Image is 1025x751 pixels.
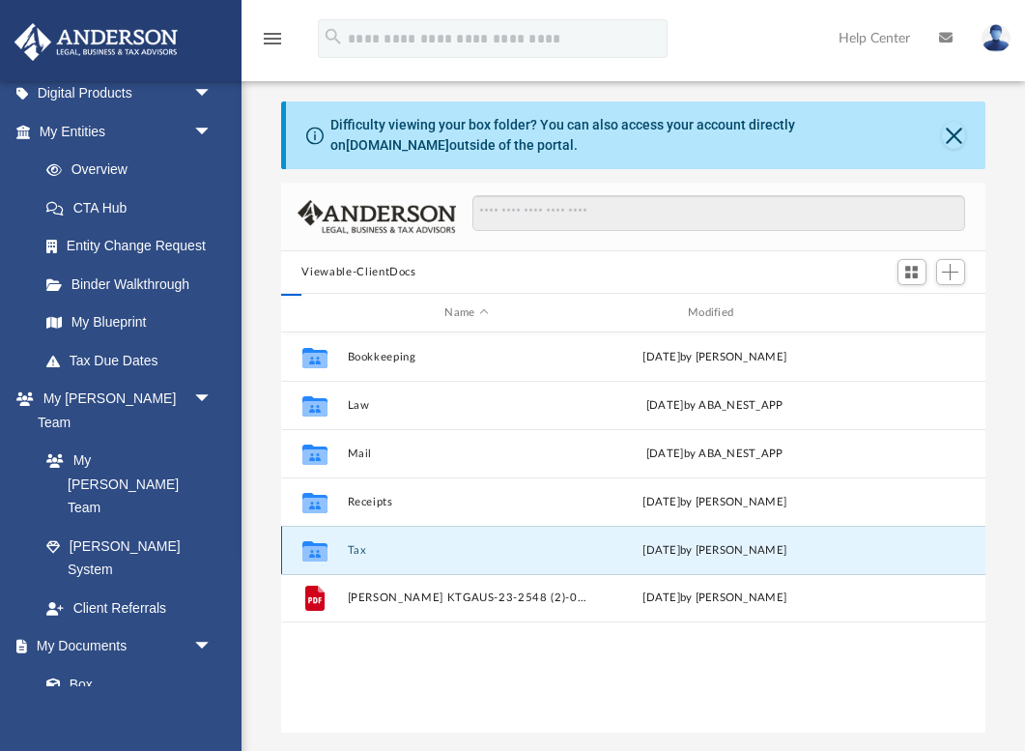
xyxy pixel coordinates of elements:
[27,151,242,189] a: Overview
[27,227,242,266] a: Entity Change Request
[347,448,586,460] button: Mail
[594,494,834,511] div: [DATE] by [PERSON_NAME]
[897,259,926,286] button: Switch to Grid View
[594,397,834,415] div: [DATE] by ABA_NEST_APP
[347,496,586,508] button: Receipts
[842,304,978,322] div: id
[347,592,586,604] button: [PERSON_NAME] KTGAUS-23-2548 (2)-003 (1).pdf
[594,542,834,560] div: by [PERSON_NAME]
[301,264,415,281] button: Viewable-ClientDocs
[27,442,222,528] a: My [PERSON_NAME] Team
[14,112,242,151] a: My Entitiesarrow_drop_down
[27,303,232,342] a: My Blueprint
[472,195,964,232] input: Search files and folders
[27,341,242,380] a: Tax Due Dates
[594,304,834,322] div: Modified
[27,665,222,704] a: Box
[594,349,834,366] div: [DATE] by [PERSON_NAME]
[193,627,232,667] span: arrow_drop_down
[289,304,337,322] div: id
[14,74,242,113] a: Digital Productsarrow_drop_down
[594,590,834,607] div: [DATE] by [PERSON_NAME]
[347,351,586,363] button: Bookkeeping
[27,589,232,627] a: Client Referrals
[9,23,184,61] img: Anderson Advisors Platinum Portal
[346,304,585,322] div: Name
[347,544,586,557] button: Tax
[281,332,986,734] div: grid
[193,74,232,114] span: arrow_drop_down
[936,259,965,286] button: Add
[27,188,242,227] a: CTA Hub
[982,24,1011,52] img: User Pic
[347,399,586,412] button: Law
[261,37,284,50] a: menu
[323,26,344,47] i: search
[330,115,943,156] div: Difficulty viewing your box folder? You can also access your account directly on outside of the p...
[193,380,232,419] span: arrow_drop_down
[14,627,232,666] a: My Documentsarrow_drop_down
[594,446,834,463] div: [DATE] by ABA_NEST_APP
[942,122,965,149] button: Close
[261,27,284,50] i: menu
[193,112,232,152] span: arrow_drop_down
[642,545,680,556] span: [DATE]
[346,137,449,153] a: [DOMAIN_NAME]
[27,265,242,303] a: Binder Walkthrough
[14,380,232,442] a: My [PERSON_NAME] Teamarrow_drop_down
[27,527,232,589] a: [PERSON_NAME] System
